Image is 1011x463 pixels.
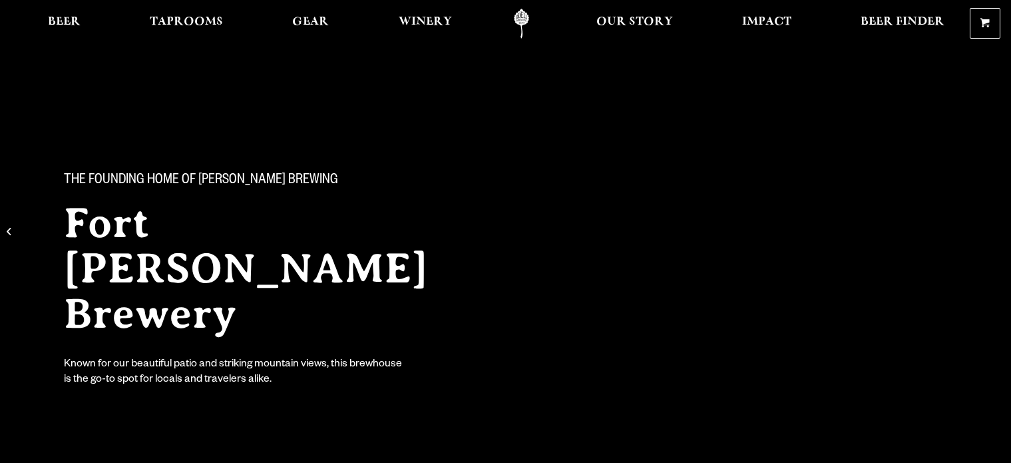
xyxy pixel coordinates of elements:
a: Taprooms [141,9,232,39]
a: Our Story [588,9,682,39]
a: Beer Finder [852,9,953,39]
a: Winery [390,9,461,39]
span: Gear [292,17,329,27]
span: Taprooms [150,17,223,27]
span: Winery [399,17,452,27]
a: Gear [284,9,337,39]
span: Beer [48,17,81,27]
h2: Fort [PERSON_NAME] Brewery [64,201,479,336]
span: Beer Finder [861,17,944,27]
span: Our Story [596,17,673,27]
a: Odell Home [497,9,546,39]
div: Known for our beautiful patio and striking mountain views, this brewhouse is the go-to spot for l... [64,358,405,388]
span: Impact [742,17,791,27]
a: Beer [39,9,89,39]
a: Impact [733,9,800,39]
span: The Founding Home of [PERSON_NAME] Brewing [64,173,338,190]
